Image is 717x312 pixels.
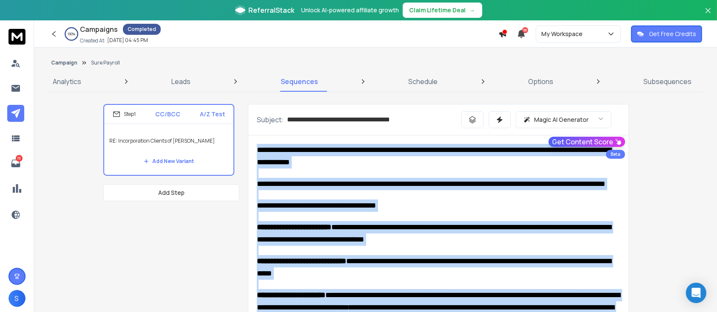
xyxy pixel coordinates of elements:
p: Unlock AI-powered affiliate growth [302,6,399,14]
button: Close banner [703,5,714,25]
button: Add Step [103,184,239,201]
div: Open Intercom Messenger [686,283,706,303]
a: Subsequences [638,71,697,92]
span: ReferralStack [249,5,295,15]
p: Options [528,76,553,87]
p: Sure Payroll [91,59,120,66]
p: Schedule [409,76,438,87]
div: Completed [123,24,161,35]
li: Step1CC/BCCA/Z TestRE: Incorporation Clients of [PERSON_NAME]Add New Variant [103,104,234,176]
button: S [9,290,26,307]
p: A/Z Test [200,110,225,118]
button: Magic AI Generator [516,111,612,128]
a: Options [523,71,558,92]
button: Get Content Score [549,137,625,147]
p: Sequences [281,76,318,87]
button: Add New Variant [137,153,201,170]
h1: Campaigns [80,24,118,34]
p: Subject: [257,115,284,125]
p: CC/BCC [155,110,180,118]
a: Analytics [48,71,86,92]
p: Magic AI Generator [534,115,589,124]
a: Sequences [276,71,323,92]
span: → [469,6,475,14]
p: My Workspace [541,30,586,38]
p: 73 [16,155,23,162]
p: Analytics [53,76,81,87]
span: 50 [522,27,528,33]
p: Created At: [80,37,105,44]
div: Step 1 [113,110,136,118]
a: 73 [7,155,24,172]
button: Campaign [51,59,77,66]
p: 100 % [68,31,75,37]
a: Schedule [404,71,443,92]
p: Get Free Credits [649,30,696,38]
a: Leads [166,71,196,92]
p: RE: Incorporation Clients of [PERSON_NAME] [109,129,228,153]
p: Leads [171,76,191,87]
p: [DATE] 04:45 PM [107,37,148,44]
button: Get Free Credits [631,25,702,42]
div: Beta [606,150,625,159]
p: Subsequences [643,76,691,87]
button: Claim Lifetime Deal→ [403,3,482,18]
